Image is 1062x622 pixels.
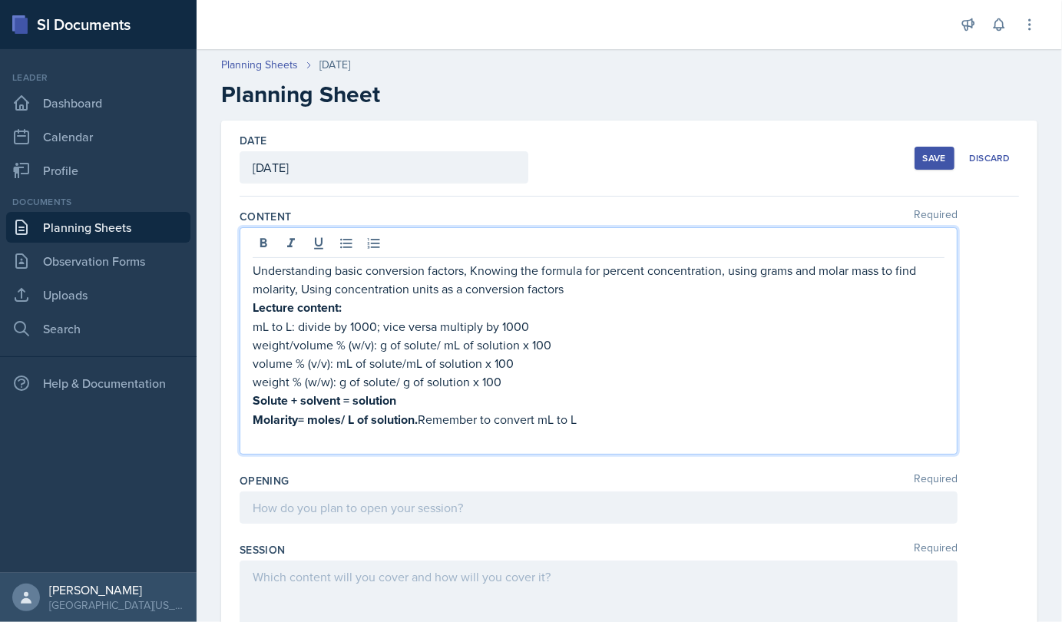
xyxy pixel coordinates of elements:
div: Leader [6,71,190,84]
p: volume % (v/v): mL of solute/mL of solution x 100 [253,354,945,372]
strong: Molarity= moles/ L of solution. [253,411,418,428]
span: Required [914,542,958,557]
a: Observation Forms [6,246,190,276]
a: Planning Sheets [6,212,190,243]
div: Save [923,152,946,164]
label: Content [240,209,291,224]
strong: Solute + solvent = solution [253,392,396,409]
h2: Planning Sheet [221,81,1037,108]
button: Discard [961,147,1019,170]
p: weight/volume % (w/v): g of solute/ mL of solution x 100 [253,336,945,354]
label: Opening [240,473,289,488]
button: Save [915,147,954,170]
a: Uploads [6,280,190,310]
strong: Lecture content: [253,299,342,316]
div: [PERSON_NAME] [49,582,184,597]
span: Required [914,473,958,488]
p: weight % (w/w): g of solute/ g of solution x 100 [253,372,945,391]
a: Calendar [6,121,190,152]
label: Session [240,542,285,557]
p: mL to L: divide by 1000; vice versa multiply by 1000 [253,317,945,336]
p: Understanding basic conversion factors, Knowing the formula for percent concentration, using gram... [253,261,945,298]
span: Required [914,209,958,224]
div: Discard [969,152,1011,164]
a: Search [6,313,190,344]
label: Date [240,133,266,148]
p: Remember to convert mL to L [253,410,945,429]
div: Help & Documentation [6,368,190,399]
div: Documents [6,195,190,209]
div: [GEOGRAPHIC_DATA][US_STATE] [49,597,184,613]
div: [DATE] [319,57,350,73]
a: Dashboard [6,88,190,118]
a: Profile [6,155,190,186]
a: Planning Sheets [221,57,298,73]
